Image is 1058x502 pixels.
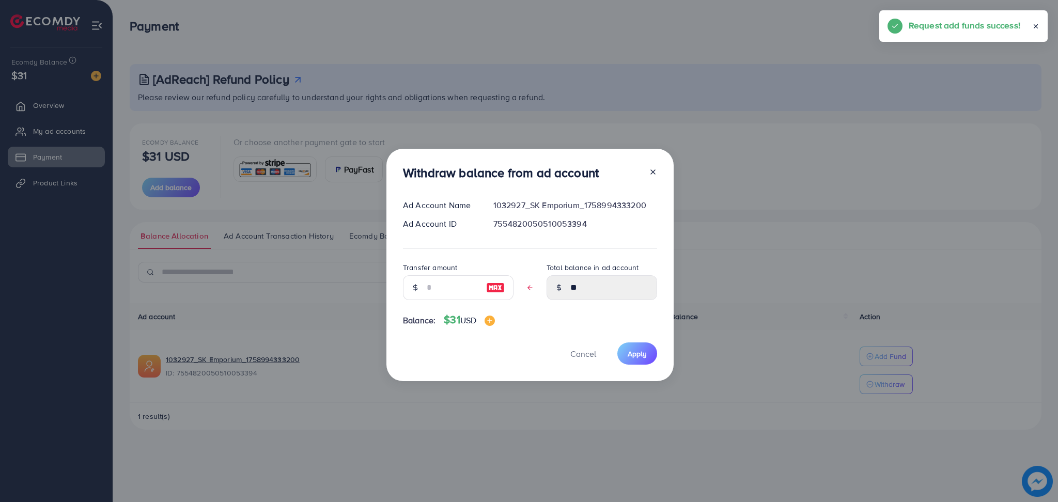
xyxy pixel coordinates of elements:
h5: Request add funds success! [909,19,1020,32]
div: 1032927_SK Emporium_1758994333200 [485,199,665,211]
span: Cancel [570,348,596,359]
div: Ad Account Name [395,199,485,211]
span: Balance: [403,315,435,326]
span: Apply [628,349,647,359]
h3: Withdraw balance from ad account [403,165,599,180]
button: Apply [617,342,657,365]
div: Ad Account ID [395,218,485,230]
button: Cancel [557,342,609,365]
h4: $31 [444,313,495,326]
label: Transfer amount [403,262,457,273]
div: 7554820050510053394 [485,218,665,230]
img: image [486,281,505,294]
label: Total balance in ad account [547,262,639,273]
img: image [485,316,495,326]
span: USD [460,315,476,326]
